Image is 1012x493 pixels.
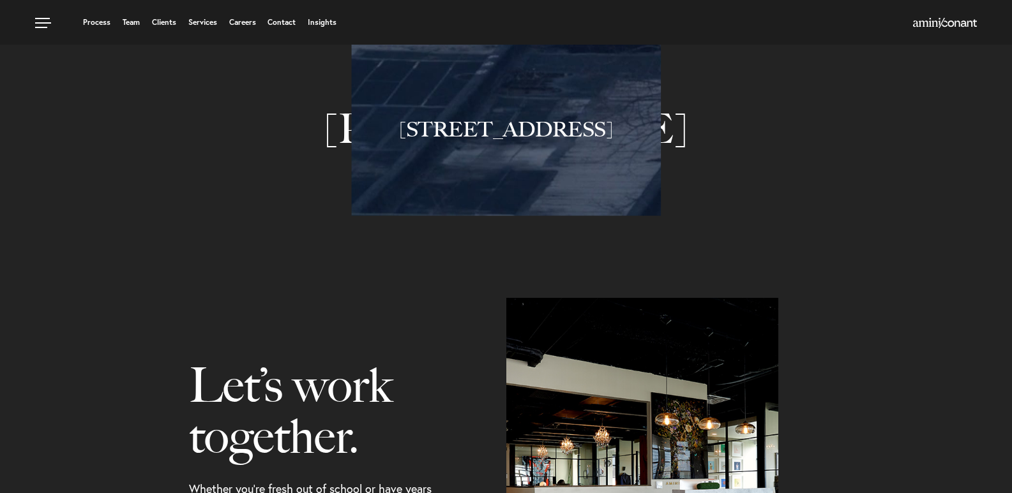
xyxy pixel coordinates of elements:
[152,18,176,26] a: Clients
[189,360,442,462] h3: Let’s work together.
[229,18,256,26] a: Careers
[913,18,977,28] img: Amini & Conant
[268,18,296,26] a: Contact
[83,18,110,26] a: Process
[308,18,336,26] a: Insights
[188,18,217,26] a: Services
[913,18,977,29] a: Home
[123,18,140,26] a: Team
